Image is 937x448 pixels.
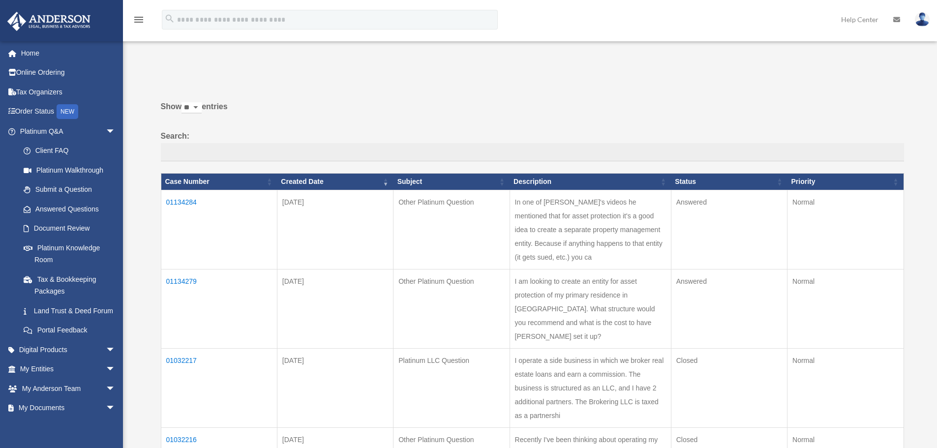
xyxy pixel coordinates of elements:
td: I am looking to create an entity for asset protection of my primary residence in [GEOGRAPHIC_DATA... [510,269,671,348]
td: Platinum LLC Question [393,348,510,427]
a: Platinum Walkthrough [14,160,125,180]
img: User Pic [915,12,930,27]
select: Showentries [181,102,202,114]
a: My Anderson Teamarrow_drop_down [7,379,130,398]
span: arrow_drop_down [106,359,125,380]
a: Submit a Question [14,180,125,200]
a: Digital Productsarrow_drop_down [7,340,130,359]
td: Closed [671,348,787,427]
a: menu [133,17,145,26]
td: 01134284 [161,190,277,269]
a: Answered Questions [14,199,121,219]
td: I operate a side business in which we broker real estate loans and earn a commission. The busines... [510,348,671,427]
img: Anderson Advisors Platinum Portal [4,12,93,31]
a: Order StatusNEW [7,102,130,122]
a: Portal Feedback [14,321,125,340]
label: Search: [161,129,904,162]
span: arrow_drop_down [106,379,125,399]
td: [DATE] [277,348,393,427]
td: 01032217 [161,348,277,427]
th: Status: activate to sort column ascending [671,174,787,190]
th: Created Date: activate to sort column ascending [277,174,393,190]
span: arrow_drop_down [106,340,125,360]
td: In one of [PERSON_NAME]'s videos he mentioned that for asset protection it's a good idea to creat... [510,190,671,269]
td: Answered [671,190,787,269]
td: [DATE] [277,269,393,348]
span: arrow_drop_down [106,398,125,418]
th: Case Number: activate to sort column ascending [161,174,277,190]
a: Online Ordering [7,63,130,83]
th: Description: activate to sort column ascending [510,174,671,190]
td: 01134279 [161,269,277,348]
a: My Documentsarrow_drop_down [7,398,130,418]
th: Priority: activate to sort column ascending [787,174,904,190]
td: Normal [787,348,904,427]
a: Platinum Knowledge Room [14,238,125,269]
input: Search: [161,143,904,162]
td: Normal [787,190,904,269]
a: Home [7,43,130,63]
label: Show entries [161,100,904,123]
a: Client FAQ [14,141,125,161]
td: [DATE] [277,190,393,269]
td: Normal [787,269,904,348]
a: Tax Organizers [7,82,130,102]
div: NEW [57,104,78,119]
a: Tax & Bookkeeping Packages [14,269,125,301]
td: Other Platinum Question [393,190,510,269]
td: Other Platinum Question [393,269,510,348]
td: Answered [671,269,787,348]
a: Platinum Q&Aarrow_drop_down [7,121,125,141]
th: Subject: activate to sort column ascending [393,174,510,190]
span: arrow_drop_down [106,121,125,142]
i: search [164,13,175,24]
a: Land Trust & Deed Forum [14,301,125,321]
a: Document Review [14,219,125,239]
i: menu [133,14,145,26]
a: My Entitiesarrow_drop_down [7,359,130,379]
